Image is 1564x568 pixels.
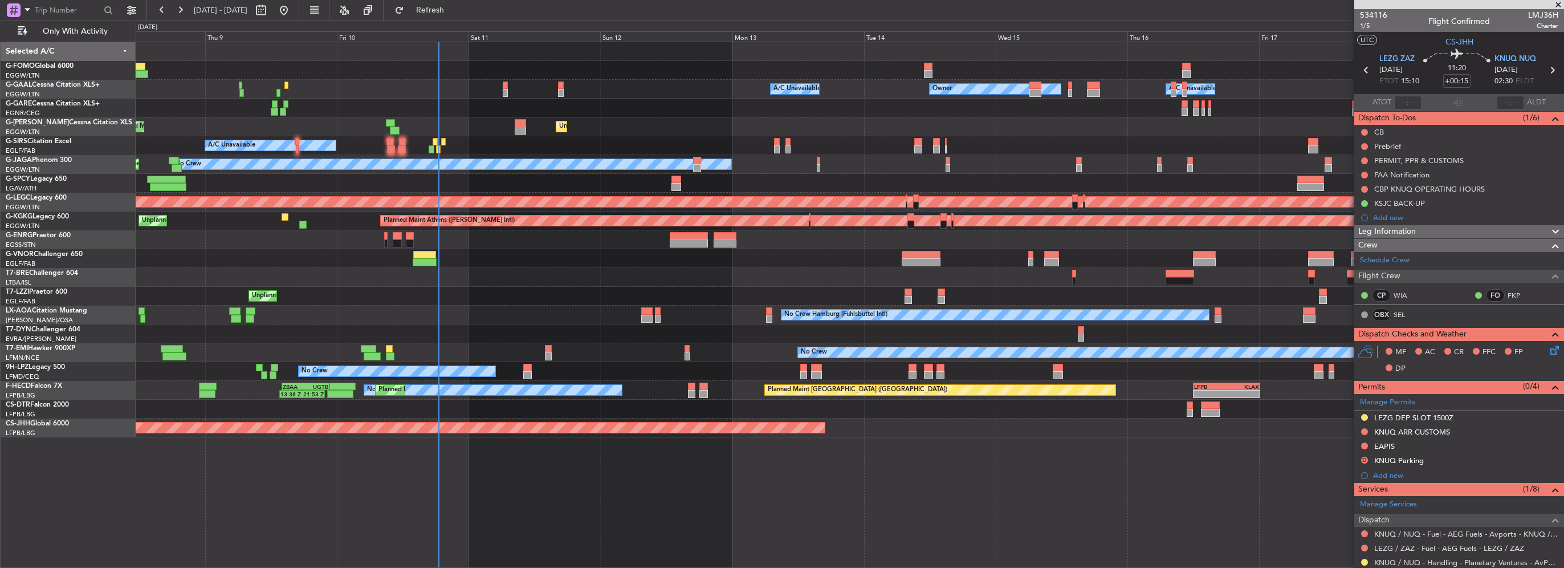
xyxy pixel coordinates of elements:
a: Manage Services [1360,499,1417,510]
span: MF [1395,347,1406,358]
span: Services [1358,483,1388,496]
a: [PERSON_NAME]/QSA [6,316,73,324]
div: Prebrief [1374,141,1401,151]
a: G-VNORChallenger 650 [6,251,83,258]
span: (1/8) [1523,483,1539,495]
div: Planned Maint Athens ([PERSON_NAME] Intl) [384,212,515,229]
div: Fri 17 [1259,31,1391,42]
span: Charter [1528,21,1558,31]
a: LFPB/LBG [6,391,35,400]
a: EGLF/FAB [6,259,35,268]
button: UTC [1357,35,1377,45]
span: Only With Activity [30,27,120,35]
a: EGLF/FAB [6,297,35,306]
a: LFMD/CEQ [6,372,39,381]
span: G-SIRS [6,138,27,145]
span: (1/6) [1523,112,1539,124]
a: SEL [1394,310,1419,320]
button: Refresh [389,1,458,19]
span: T7-EMI [6,345,28,352]
span: Flight Crew [1358,270,1400,283]
a: EVRA/[PERSON_NAME] [6,335,76,343]
a: KNUQ / NUQ - Handling - Planetary Ventures - AvPorts FBO KNUQ / NUQ [1374,558,1558,567]
input: Trip Number [35,2,100,19]
a: G-ENRGPraetor 600 [6,232,71,239]
div: Wed 15 [996,31,1127,42]
div: Thu 16 [1127,31,1259,42]
a: EGGW/LTN [6,203,40,212]
div: Wed 8 [74,31,205,42]
span: [DATE] [1379,64,1403,76]
div: - [1194,391,1227,397]
a: Manage Permits [1360,397,1415,408]
span: [DATE] - [DATE] [194,5,247,15]
a: T7-BREChallenger 604 [6,270,78,277]
div: CB [1374,127,1384,137]
a: G-JAGAPhenom 300 [6,157,72,164]
div: KSJC BACK-UP [1374,198,1425,208]
div: KNUQ ARR CUSTOMS [1374,427,1450,437]
div: PERMIT, PPR & CUSTOMS [1374,156,1464,165]
span: T7-DYN [6,326,31,333]
div: No Crew [175,156,201,173]
span: Leg Information [1358,225,1416,238]
span: 1/5 [1360,21,1387,31]
div: [DATE] [138,23,157,33]
div: - [1227,391,1259,397]
span: FFC [1482,347,1496,358]
span: KNUQ NUQ [1494,54,1536,65]
a: T7-DYNChallenger 604 [6,326,80,333]
a: KNUQ / NUQ - Fuel - AEG Fuels - Avports - KNUQ / NUQ [1374,529,1558,539]
div: Planned Maint [GEOGRAPHIC_DATA] ([GEOGRAPHIC_DATA]) [768,382,947,399]
a: G-LEGCLegacy 600 [6,194,67,201]
span: G-GARE [6,100,32,107]
span: Permits [1358,381,1385,394]
span: F-HECD [6,383,31,390]
a: LX-AOACitation Mustang [6,307,87,314]
a: EGGW/LTN [6,222,40,230]
a: LGAV/ATH [6,184,36,193]
span: G-LEGC [6,194,30,201]
div: A/C Unavailable [1169,80,1216,98]
span: ALDT [1527,97,1546,108]
a: LTBA/ISL [6,278,31,287]
span: [DATE] [1494,64,1518,76]
div: No Crew [801,344,827,361]
a: G-GAALCessna Citation XLS+ [6,82,100,88]
a: G-FOMOGlobal 6000 [6,63,74,70]
div: Tue 14 [864,31,996,42]
span: DP [1395,363,1406,375]
div: A/C Unavailable [773,80,821,98]
a: CS-JHHGlobal 6000 [6,420,69,427]
div: ZBAA [283,383,306,390]
div: No Crew Hamburg (Fuhlsbuttel Intl) [784,306,887,323]
div: LFPB [1194,383,1227,390]
button: D [1361,457,1368,464]
a: 9H-LPZLegacy 500 [6,364,65,371]
a: FKP [1508,290,1533,301]
span: 534116 [1360,9,1387,21]
div: Add new [1373,470,1558,480]
span: CS-JHH [6,420,30,427]
div: No Crew [302,363,328,380]
a: T7-EMIHawker 900XP [6,345,75,352]
a: WIA [1394,290,1419,301]
a: F-HECDFalcon 7X [6,383,62,390]
span: 9H-LPZ [6,364,28,371]
span: G-[PERSON_NAME] [6,119,69,126]
span: AC [1425,347,1435,358]
div: KLAX [1227,383,1259,390]
span: G-SPCY [6,176,30,182]
span: T7-LZZI [6,289,29,295]
span: 02:30 [1494,76,1513,87]
div: Add new [1373,213,1558,222]
span: ATOT [1372,97,1391,108]
span: G-VNOR [6,251,34,258]
div: OBX [1372,309,1391,321]
a: G-SIRSCitation Excel [6,138,71,145]
div: FAA Notification [1374,170,1429,180]
a: G-[PERSON_NAME]Cessna Citation XLS [6,119,132,126]
a: T7-LZZIPraetor 600 [6,289,67,295]
div: Sun 12 [600,31,732,42]
a: Schedule Crew [1360,255,1410,266]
